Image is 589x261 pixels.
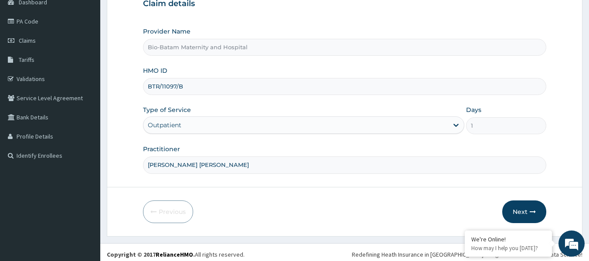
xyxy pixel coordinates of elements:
img: d_794563401_company_1708531726252_794563401 [16,44,35,65]
label: Days [466,105,481,114]
div: Chat with us now [45,49,146,60]
label: Practitioner [143,145,180,153]
div: Outpatient [148,121,181,129]
a: RelianceHMO [156,251,193,258]
strong: Copyright © 2017 . [107,251,195,258]
span: Tariffs [19,56,34,64]
div: We're Online! [471,235,545,243]
input: Enter HMO ID [143,78,547,95]
button: Next [502,200,546,223]
span: We're online! [51,76,120,164]
textarea: Type your message and hit 'Enter' [4,171,166,201]
span: Claims [19,37,36,44]
input: Enter Name [143,156,547,173]
p: How may I help you today? [471,244,545,252]
label: Provider Name [143,27,191,36]
div: Minimize live chat window [143,4,164,25]
label: HMO ID [143,66,167,75]
label: Type of Service [143,105,191,114]
div: Redefining Heath Insurance in [GEOGRAPHIC_DATA] using Telemedicine and Data Science! [352,250,582,259]
button: Previous [143,200,193,223]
